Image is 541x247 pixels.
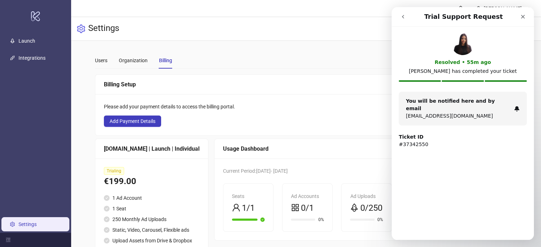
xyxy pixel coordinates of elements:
span: bell [458,6,463,11]
span: check-circle [104,195,110,201]
a: Settings [18,221,37,227]
div: Ad Accounts [291,192,324,200]
span: check-circle [260,218,265,222]
iframe: Intercom live chat [392,7,534,240]
div: Usage Dashboard [223,144,392,153]
span: setting [77,25,85,33]
span: down [525,6,530,11]
div: €199.00 [104,175,200,188]
span: Add Payment Details [110,118,155,124]
span: 1/1 [242,202,255,215]
span: user [476,6,481,11]
div: Billing Setup [104,80,392,89]
button: Add Payment Details [104,116,161,127]
span: 0% [318,218,324,222]
span: Current Period: [DATE] - [DATE] [223,168,288,174]
span: check-circle [104,206,110,211]
a: Launch [18,38,35,44]
div: Organization [119,57,148,64]
h3: Settings [88,23,119,35]
span: user [232,203,240,212]
span: appstore [291,203,299,212]
li: Upload Assets from Drive & Dropbox [104,237,200,245]
li: 250 Monthly Ad Uploads [104,215,200,223]
div: Users [95,57,107,64]
a: Integrations [18,55,46,61]
div: Please add your payment details to access the billing portal. [104,103,392,111]
span: 0/250 [360,202,382,215]
span: 0% [377,218,383,222]
span: check-circle [104,216,110,222]
div: Billing [159,57,172,64]
div: [DOMAIN_NAME] | Launch | Individual [104,144,200,153]
span: menu-fold [6,237,11,242]
li: 1 Ad Account [104,194,200,202]
span: check-circle [104,238,110,243]
div: Seats [232,192,265,200]
li: Static, Video, Carousel, Flexible ads [104,226,200,234]
li: 1 Seat [104,205,200,213]
div: Ad Uploads [350,192,383,200]
div: [PERSON_NAME] [481,5,525,12]
span: check-circle [104,227,110,233]
span: rocket [350,203,359,212]
span: Trialing [104,167,124,175]
span: 0/1 [301,202,314,215]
